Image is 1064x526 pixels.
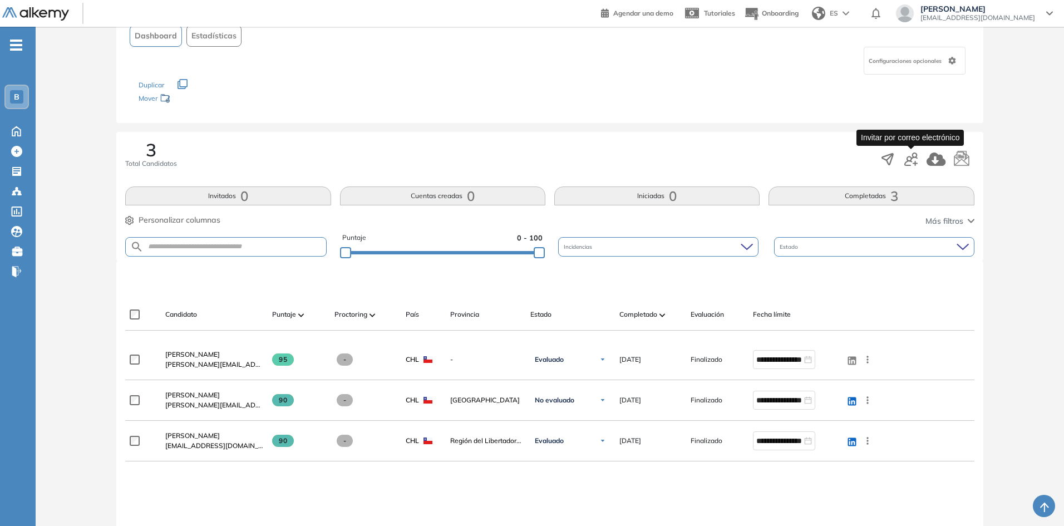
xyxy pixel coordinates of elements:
a: [PERSON_NAME] [165,390,263,400]
span: - [450,355,521,365]
span: CHL [406,395,419,405]
img: [missing "en.ARROW_ALT" translation] [659,313,665,317]
span: Estado [530,309,551,319]
span: Finalizado [691,395,722,405]
span: Finalizado [691,436,722,446]
button: Completadas3 [769,186,974,205]
span: 0 - 100 [517,233,543,243]
span: Agendar una demo [613,9,673,17]
img: CHL [423,437,432,444]
button: Personalizar columnas [125,214,220,226]
button: Estadísticas [186,25,242,47]
a: [PERSON_NAME] [165,431,263,441]
span: CHL [406,355,419,365]
span: [DATE] [619,436,641,446]
button: Invitados0 [125,186,331,205]
button: Iniciadas0 [554,186,760,205]
span: Onboarding [762,9,799,17]
span: No evaluado [535,396,574,405]
span: Duplicar [139,81,164,89]
span: Más filtros [925,215,963,227]
button: Más filtros [925,215,974,227]
span: Región del Libertador General [PERSON_NAME] O'[PERSON_NAME] [450,436,521,446]
span: Evaluado [535,436,564,445]
span: [PERSON_NAME][EMAIL_ADDRESS][PERSON_NAME][DOMAIN_NAME] [165,360,263,370]
span: País [406,309,419,319]
button: Cuentas creadas0 [340,186,545,205]
img: [missing "en.ARROW_ALT" translation] [298,313,304,317]
img: CHL [423,397,432,404]
span: Puntaje [272,309,296,319]
span: [DATE] [619,395,641,405]
img: Ícono de flecha [599,397,606,404]
span: Evaluado [535,355,564,364]
span: [PERSON_NAME] [165,391,220,399]
img: [missing "en.ARROW_ALT" translation] [370,313,375,317]
span: - [337,394,353,406]
span: Candidato [165,309,197,319]
button: Onboarding [744,2,799,26]
span: 90 [272,394,294,406]
span: Configuraciones opcionales [869,57,944,65]
span: Tutoriales [704,9,735,17]
span: 3 [146,141,156,159]
span: - [337,353,353,366]
span: Incidencias [564,243,594,251]
span: Dashboard [135,30,177,42]
div: Configuraciones opcionales [864,47,966,75]
img: SEARCH_ALT [130,240,144,254]
span: ES [830,8,838,18]
span: [DATE] [619,355,641,365]
span: B [14,92,19,101]
div: Estado [774,237,974,257]
span: [GEOGRAPHIC_DATA] [450,395,521,405]
span: Finalizado [691,355,722,365]
span: Provincia [450,309,479,319]
span: Puntaje [342,233,366,243]
img: world [812,7,825,20]
span: 90 [272,435,294,447]
span: [PERSON_NAME][EMAIL_ADDRESS][PERSON_NAME][DOMAIN_NAME] [165,400,263,410]
span: Estado [780,243,800,251]
div: Mover [139,89,250,110]
span: Evaluación [691,309,724,319]
span: [PERSON_NAME] [165,350,220,358]
span: 95 [272,353,294,366]
span: Estadísticas [191,30,237,42]
span: [EMAIL_ADDRESS][DOMAIN_NAME] [920,13,1035,22]
img: Logo [2,7,69,21]
span: Completado [619,309,657,319]
span: [PERSON_NAME] [165,431,220,440]
a: Agendar una demo [601,6,673,19]
span: - [337,435,353,447]
img: arrow [843,11,849,16]
span: Fecha límite [753,309,791,319]
img: CHL [423,356,432,363]
img: Ícono de flecha [599,437,606,444]
span: Total Candidatos [125,159,177,169]
button: Dashboard [130,25,182,47]
i: - [10,44,22,46]
span: Proctoring [334,309,367,319]
div: Invitar por correo electrónico [856,130,964,146]
span: [PERSON_NAME] [920,4,1035,13]
span: Personalizar columnas [139,214,220,226]
div: Incidencias [558,237,758,257]
span: CHL [406,436,419,446]
span: [EMAIL_ADDRESS][DOMAIN_NAME] [165,441,263,451]
a: [PERSON_NAME] [165,350,263,360]
img: Ícono de flecha [599,356,606,363]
